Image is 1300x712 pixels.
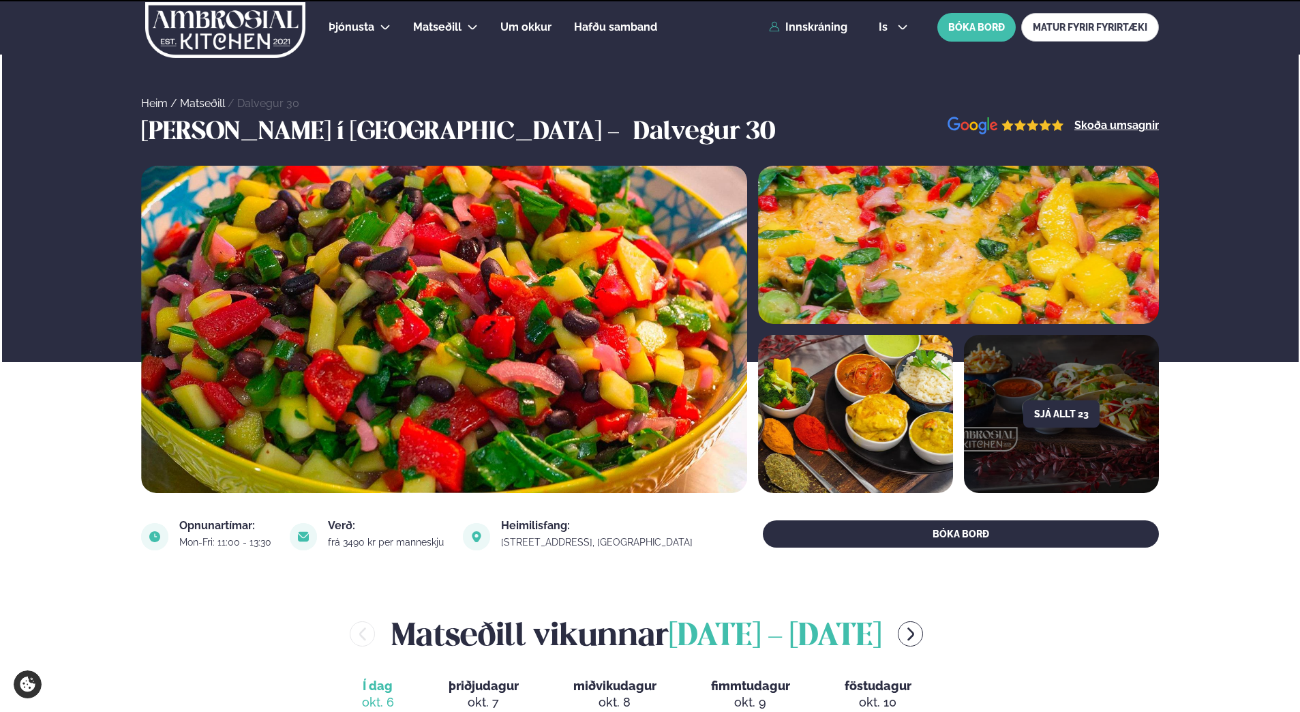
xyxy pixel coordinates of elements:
[500,20,551,33] span: Um okkur
[669,622,881,652] span: [DATE] - [DATE]
[769,21,847,33] a: Innskráning
[1021,13,1159,42] a: MATUR FYRIR FYRIRTÆKI
[328,537,446,548] div: frá 3490 kr per manneskju
[141,97,168,110] a: Heim
[463,523,490,550] img: image alt
[329,20,374,33] span: Þjónusta
[898,621,923,647] button: menu-btn-right
[170,97,180,110] span: /
[573,679,656,693] span: miðvikudagur
[574,20,657,33] span: Hafðu samband
[501,534,695,550] a: link
[1023,400,1100,428] button: Sjá allt 23
[573,694,656,711] div: okt. 8
[14,670,42,698] a: Cookie settings
[141,166,747,493] img: image alt
[391,612,881,656] h2: Matseðill vikunnar
[180,97,225,110] a: Matseðill
[144,2,307,58] img: logo
[329,19,374,35] a: Þjónusta
[141,117,626,149] h3: [PERSON_NAME] í [GEOGRAPHIC_DATA] -
[328,520,446,531] div: Verð:
[574,19,657,35] a: Hafðu samband
[763,520,1159,548] button: BÓKA BORÐ
[179,520,273,531] div: Opnunartímar:
[449,679,519,693] span: þriðjudagur
[845,694,911,711] div: okt. 10
[845,679,911,693] span: föstudagur
[500,19,551,35] a: Um okkur
[290,523,317,550] img: image alt
[711,679,790,693] span: fimmtudagur
[758,166,1159,324] img: image alt
[948,117,1064,135] img: image alt
[237,97,299,110] a: Dalvegur 30
[449,694,519,711] div: okt. 7
[228,97,237,110] span: /
[879,22,892,33] span: is
[141,523,168,550] img: image alt
[633,117,775,149] h3: Dalvegur 30
[1074,120,1159,131] a: Skoða umsagnir
[413,20,462,33] span: Matseðill
[937,13,1016,42] button: BÓKA BORÐ
[362,694,394,711] div: okt. 6
[868,22,919,33] button: is
[413,19,462,35] a: Matseðill
[362,678,394,694] span: Í dag
[350,621,375,647] button: menu-btn-left
[711,694,790,711] div: okt. 9
[179,537,273,548] div: Mon-Fri: 11:00 - 13:30
[758,335,953,493] img: image alt
[501,520,695,531] div: Heimilisfang:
